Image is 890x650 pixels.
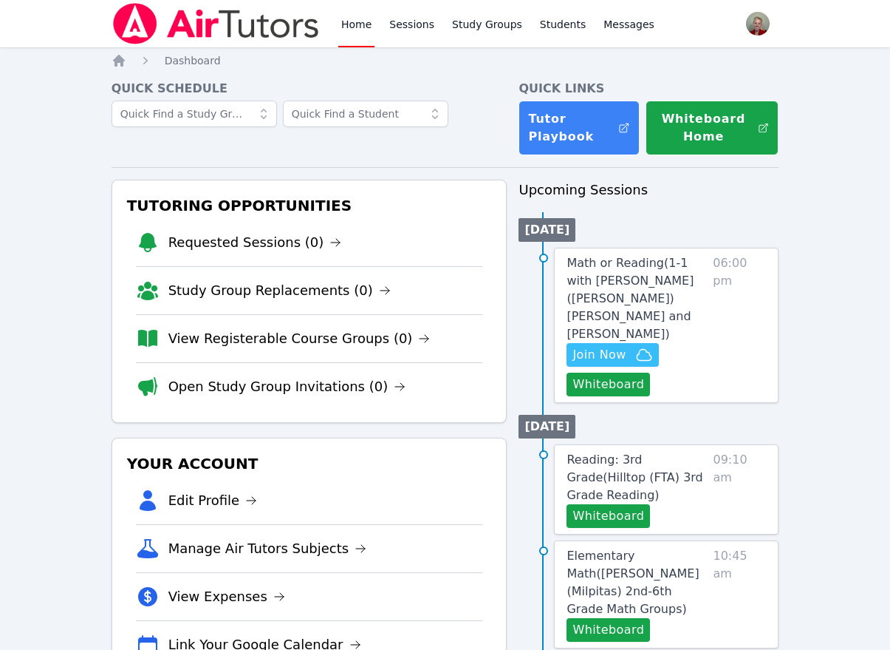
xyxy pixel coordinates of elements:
[112,101,277,127] input: Quick Find a Study Group
[518,415,575,439] li: [DATE]
[566,256,694,341] span: Math or Reading ( 1-1 with [PERSON_NAME] ([PERSON_NAME]) [PERSON_NAME] and [PERSON_NAME] )
[283,101,448,127] input: Quick Find a Student
[518,80,778,98] h4: Quick Links
[168,328,431,349] a: View Registerable Course Groups (0)
[165,55,221,67] span: Dashboard
[168,280,391,301] a: Study Group Replacements (0)
[112,3,321,44] img: Air Tutors
[713,254,766,396] span: 06:00 pm
[112,80,507,98] h4: Quick Schedule
[168,490,258,511] a: Edit Profile
[566,618,650,642] button: Whiteboard
[713,547,766,642] span: 10:45 am
[572,346,626,364] span: Join Now
[566,451,707,504] a: Reading: 3rd Grade(Hilltop (FTA) 3rd Grade Reading)
[168,232,342,253] a: Requested Sessions (0)
[566,373,650,396] button: Whiteboard
[566,547,707,618] a: Elementary Math([PERSON_NAME] (Milpitas) 2nd-6th Grade Math Groups)
[603,17,654,32] span: Messages
[112,53,779,68] nav: Breadcrumb
[124,450,495,477] h3: Your Account
[124,192,495,219] h3: Tutoring Opportunities
[566,504,650,528] button: Whiteboard
[518,218,575,242] li: [DATE]
[518,101,639,155] a: Tutor Playbook
[566,549,699,616] span: Elementary Math ( [PERSON_NAME] (Milpitas) 2nd-6th Grade Math Groups )
[168,376,406,397] a: Open Study Group Invitations (0)
[566,254,707,343] a: Math or Reading(1-1 with [PERSON_NAME] ([PERSON_NAME]) [PERSON_NAME] and [PERSON_NAME])
[566,343,658,367] button: Join Now
[566,453,702,502] span: Reading: 3rd Grade ( Hilltop (FTA) 3rd Grade Reading )
[168,538,367,559] a: Manage Air Tutors Subjects
[518,180,778,200] h3: Upcoming Sessions
[646,101,779,155] button: Whiteboard Home
[165,53,221,68] a: Dashboard
[713,451,766,528] span: 09:10 am
[168,586,285,607] a: View Expenses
